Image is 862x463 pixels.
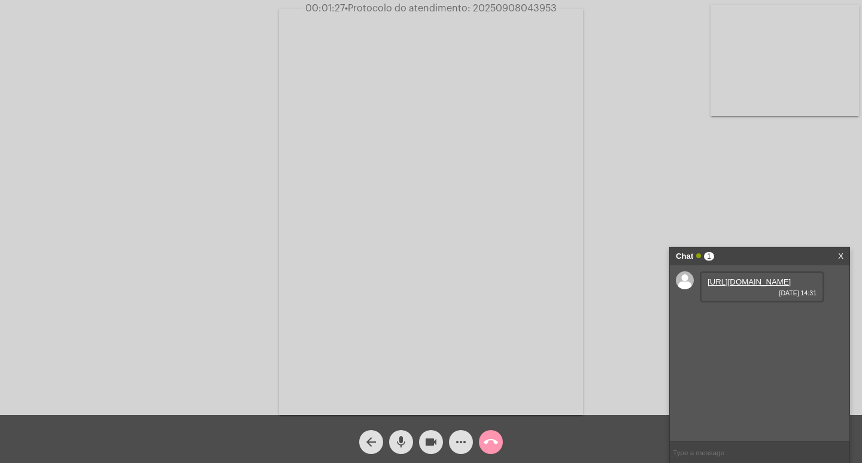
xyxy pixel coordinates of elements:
[696,253,701,258] span: Online
[305,4,345,13] span: 00:01:27
[708,289,817,296] span: [DATE] 14:31
[704,252,714,261] span: 1
[345,4,348,13] span: •
[345,4,557,13] span: Protocolo do atendimento: 20250908043953
[670,442,849,463] input: Type a message
[838,247,843,265] a: X
[708,277,791,286] a: [URL][DOMAIN_NAME]
[676,247,693,265] strong: Chat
